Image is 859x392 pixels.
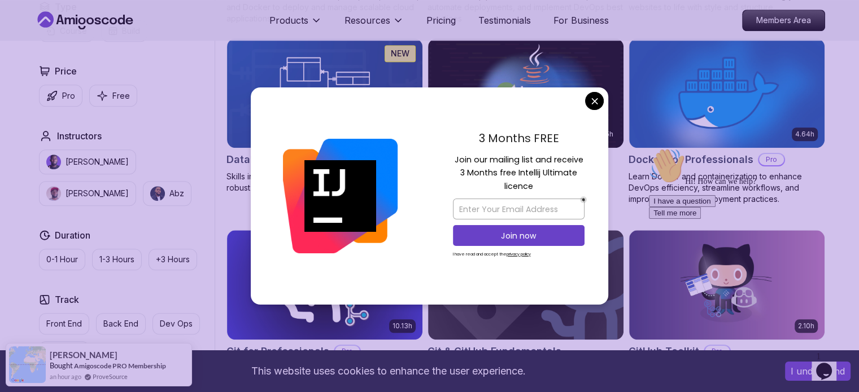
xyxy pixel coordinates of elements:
p: Products [269,14,308,27]
h2: Price [55,64,77,78]
p: 4.64h [795,130,814,139]
p: Pro [335,346,360,357]
p: 10.13h [393,321,412,331]
img: Git for Professionals card [227,230,422,340]
img: Docker For Professionals card [629,38,825,148]
a: For Business [553,14,609,27]
img: :wave: [5,5,41,41]
img: instructor img [150,186,165,201]
h2: GitHub Toolkit [629,343,699,359]
button: I have a question [5,52,71,64]
iframe: chat widget [812,347,848,381]
h2: Docker For Professionals [629,152,753,168]
button: Pro [39,85,82,107]
span: Hi! How can we help? [5,34,112,42]
h2: Duration [55,228,90,242]
button: Resources [345,14,404,36]
p: Free [112,90,130,102]
button: Front End [39,313,89,334]
button: Dev Ops [152,313,200,334]
button: instructor imgAbz [143,181,191,206]
h2: Database Design & Implementation [226,152,391,168]
img: Database Design & Implementation card [227,38,422,148]
p: Resources [345,14,390,27]
h2: Git & GitHub Fundamentals [428,343,561,359]
p: NEW [391,48,409,59]
p: Pro [705,346,730,357]
p: Dev Ops [160,318,193,329]
p: Learn Docker and containerization to enhance DevOps efficiency, streamline workflows, and improve... [629,171,825,205]
span: an hour ago [50,372,81,381]
p: 1-3 Hours [99,254,134,265]
h2: Instructors [57,129,102,143]
button: Products [269,14,322,36]
button: Back End [96,313,146,334]
a: ProveSource [93,372,128,381]
a: Docker For Professionals card4.64hDocker For ProfessionalsProLearn Docker and containerization to... [629,38,825,205]
button: 1-3 Hours [92,249,142,270]
span: [PERSON_NAME] [50,350,117,360]
p: Back End [103,318,138,329]
button: instructor img[PERSON_NAME] [39,181,136,206]
p: +3 Hours [156,254,190,265]
h2: Git for Professionals [226,343,329,359]
img: GitHub Toolkit card [629,230,825,340]
p: Abz [169,188,184,199]
p: Front End [46,318,82,329]
button: +3 Hours [149,249,197,270]
p: [PERSON_NAME] [66,188,129,199]
button: Full Stack [39,341,89,363]
div: 👋Hi! How can we help?I have a questionTell me more [5,5,208,76]
iframe: chat widget [644,143,848,341]
img: provesource social proof notification image [9,346,46,383]
div: This website uses cookies to enhance the user experience. [8,359,768,384]
p: [PERSON_NAME] [66,156,129,168]
p: 0-1 Hour [46,254,78,265]
a: Members Area [742,10,825,31]
p: Pro [62,90,75,102]
h2: Track [55,293,79,306]
button: 0-1 Hour [39,249,85,270]
p: Members Area [743,10,825,30]
button: Free [89,85,137,107]
a: GitHub Toolkit card2.10hGitHub ToolkitProMaster GitHub Toolkit to enhance your development workfl... [629,230,825,385]
p: Skills in database design and SQL for efficient, robust backend development [226,171,423,193]
a: Database Design & Implementation card1.70hNEWDatabase Design & ImplementationProSkills in databas... [226,38,423,193]
a: Pricing [426,14,456,27]
button: Tell me more [5,64,56,76]
button: Accept cookies [785,362,851,381]
a: Testimonials [478,14,531,27]
a: Amigoscode PRO Membership [74,362,166,370]
img: instructor img [46,186,61,201]
button: instructor img[PERSON_NAME] [39,149,136,174]
span: Bought [50,361,73,370]
img: instructor img [46,155,61,169]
